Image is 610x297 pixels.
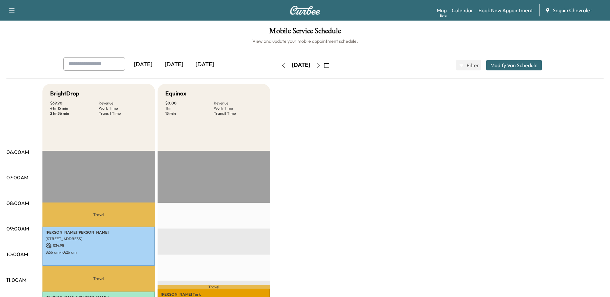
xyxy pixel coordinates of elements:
p: Revenue [214,101,262,106]
a: MapBeta [437,6,447,14]
p: 08:00AM [6,199,29,207]
div: [DATE] [128,57,159,72]
p: [PERSON_NAME] Tork [161,292,267,297]
p: [PERSON_NAME] [PERSON_NAME] [46,230,152,235]
p: $ 0.00 [165,101,214,106]
p: 1 hr [165,106,214,111]
p: Travel [42,203,155,227]
p: Revenue [99,101,147,106]
h5: Equinox [165,89,186,98]
div: Beta [440,13,447,18]
h5: BrightDrop [50,89,79,98]
h6: View and update your mobile appointment schedule. [6,38,604,44]
div: [DATE] [292,61,310,69]
img: Curbee Logo [290,6,321,15]
p: 06:00AM [6,148,29,156]
p: 8:56 am - 10:26 am [46,250,152,255]
p: 2 hr 36 min [50,111,99,116]
p: 11:00AM [6,276,26,284]
p: Transit Time [214,111,262,116]
p: 10:00AM [6,250,28,258]
p: Work Time [214,106,262,111]
p: 09:00AM [6,225,29,232]
span: Filter [467,61,478,69]
h1: Mobile Service Schedule [6,27,604,38]
p: 4 hr 15 min [50,106,99,111]
div: [DATE] [189,57,220,72]
p: $ 69.90 [50,101,99,106]
p: 07:00AM [6,174,28,181]
a: Book New Appointment [478,6,533,14]
div: [DATE] [159,57,189,72]
p: $ 34.95 [46,243,152,248]
a: Calendar [452,6,473,14]
p: Travel [42,266,155,292]
button: Filter [456,60,481,70]
p: [STREET_ADDRESS] [46,236,152,241]
p: Transit Time [99,111,147,116]
button: Modify Van Schedule [486,60,542,70]
span: Seguin Chevrolet [553,6,592,14]
p: Work Time [99,106,147,111]
p: Travel [158,285,270,289]
p: 15 min [165,111,214,116]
